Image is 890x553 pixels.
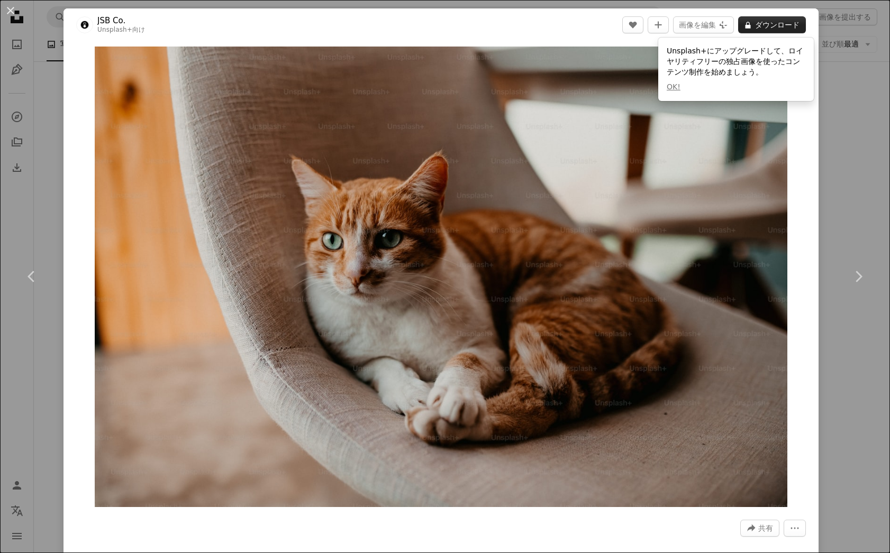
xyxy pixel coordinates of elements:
[784,520,806,537] button: その他のアクション
[827,226,890,327] a: 次へ
[648,16,669,33] button: コレクションに追加する
[758,520,773,536] span: 共有
[673,16,734,33] button: 画像を編集
[738,16,806,33] button: ダウンロード
[97,26,145,34] div: 向け
[97,15,145,26] a: JSB Co.
[740,520,779,537] button: このビジュアルを共有する
[658,38,814,101] div: Unsplash+にアップグレードして、ロイヤリティフリーの独占画像を使ったコンテンツ制作を始めましょう。
[97,26,132,33] a: Unsplash+
[76,16,93,33] img: JSB Co.のプロフィールを見る
[667,82,680,93] button: OK!
[95,47,787,507] img: 椅子に座っているオレンジと白の猫
[95,47,787,507] button: この画像でズームインする
[622,16,643,33] button: いいね！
